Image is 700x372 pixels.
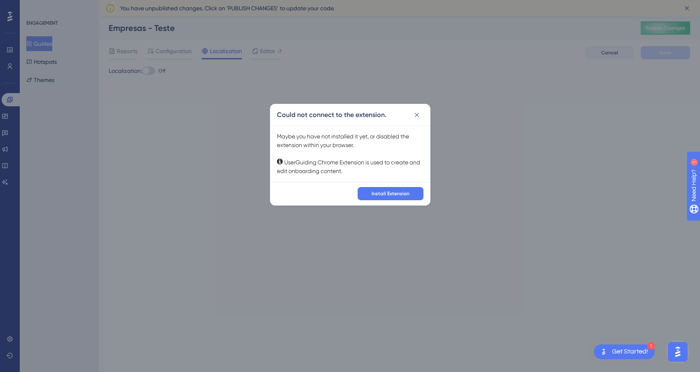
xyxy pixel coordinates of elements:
span: Need Help? [19,2,51,12]
img: launcher-image-alternative-text [599,347,609,357]
div: Open Get Started! checklist, remaining modules: 1 [594,344,655,359]
div: Maybe you have not installed it yet, or disabled the extension within your browser. UserGuiding C... [277,132,423,175]
div: Get Started! [612,347,648,356]
div: 1 [57,4,60,11]
span: Install Extension [372,190,409,197]
div: 1 [647,342,655,350]
iframe: UserGuiding AI Assistant Launcher [665,339,690,364]
h2: Could not connect to the extension. [277,110,386,120]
